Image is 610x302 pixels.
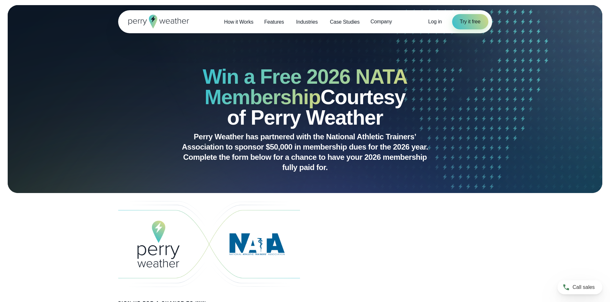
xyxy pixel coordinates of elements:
[203,65,407,109] strong: Win a Free 2026 NATA Membership
[428,18,442,26] a: Log in
[150,66,460,128] h2: Courtesy of Perry Weather
[460,18,481,26] span: Try it free
[219,15,259,28] a: How it Works
[428,19,442,24] span: Log in
[296,18,318,26] span: Industries
[330,18,360,26] span: Case Studies
[452,14,488,29] a: Try it free
[370,18,392,26] span: Company
[557,280,602,294] a: Call sales
[573,283,595,291] span: Call sales
[177,132,433,173] p: Perry Weather has partnered with the National Athletic Trainers’ Association to sponsor $50,000 i...
[324,15,365,28] a: Case Studies
[264,18,284,26] span: Features
[224,18,254,26] span: How it Works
